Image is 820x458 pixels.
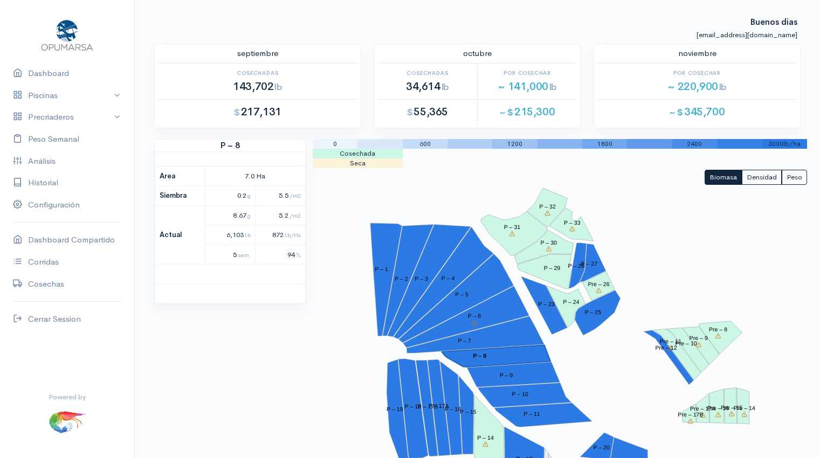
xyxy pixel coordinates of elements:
span: Biomasa [709,172,737,182]
tspan: Pre – 17A [690,406,715,412]
tspan: P – 16 [444,406,461,413]
tspan: P – 3 [415,276,428,282]
span: 2400 [687,140,702,148]
td: 5 [205,245,255,265]
span: sem. [238,251,251,259]
span: ~ $ [670,107,683,118]
span: $ [407,107,413,118]
tspan: P – 8 [473,353,486,359]
th: Actual [155,205,205,265]
span: $ [234,107,240,118]
h6: Por Cosechar [478,70,577,76]
tspan: P – 7 [458,338,471,344]
span: 143,702 [233,80,282,93]
span: ~ 141,000 [498,80,557,93]
tspan: P – 19 [387,406,403,412]
tspan: P – 31 [504,224,521,231]
small: [EMAIL_ADDRESS][DOMAIN_NAME] [697,30,797,39]
tspan: P – 6 [468,313,481,320]
tspan: P – 28 [568,262,584,269]
span: Densidad [747,172,777,182]
td: 94 [255,245,305,265]
tspan: P – 27 [581,260,597,267]
td: 8.67 [205,205,255,225]
th: Area [155,166,205,186]
tspan: P – 24 [563,299,580,306]
td: 5.2 [255,205,305,225]
td: Seca [313,158,403,168]
tspan: P – 23 [538,301,555,308]
span: lb [442,81,449,93]
td: 7.0 Ha [205,166,305,186]
tspan: Pre – 14 [734,405,755,412]
img: Opumarsa [39,17,95,52]
span: Peso [787,172,802,182]
tspan: P – 15 [460,409,477,415]
tspan: P – 1 [375,266,388,273]
button: Biomasa [705,170,742,185]
tspan: Pre – 11 [660,338,681,345]
tspan: P – 2 [395,275,408,282]
span: lb [549,81,557,93]
span: 600 [419,140,431,148]
td: 872 [255,225,305,245]
span: g [247,212,251,219]
tspan: P – 11 [523,411,540,418]
button: Densidad [742,170,782,185]
strong: P – 8 [155,140,306,152]
tspan: P – 29 [544,265,561,272]
tspan: P – 5 [455,292,468,298]
span: /m2 [290,212,301,219]
td: 6,103 [205,225,255,245]
tspan: Pre – 17B [678,412,703,418]
tspan: P – 20 [593,445,610,451]
span: lb [719,81,727,93]
tspan: Pre – 26 [588,281,609,287]
span: lb [274,81,282,93]
span: 1200 [507,140,522,148]
tspan: P – 25 [584,309,601,315]
div: noviembre [591,47,803,60]
tspan: P – 33 [564,219,581,226]
tspan: P – 30 [540,239,557,246]
span: 34,614 [406,80,449,93]
tspan: P – 10 [512,391,528,398]
td: Cosechada [313,149,403,158]
tspan: Pre – 10 [676,341,697,347]
tspan: P – 9 [500,372,513,378]
tspan: Pre – 8 [709,327,727,333]
th: Siembra [155,186,205,206]
span: lb/ha [783,140,801,148]
tspan: Pre – 12 [655,345,677,351]
div: septiembre [151,47,364,60]
span: 55,365 [407,105,448,119]
tspan: P – 4 [442,275,455,282]
div: octubre [371,47,584,60]
span: Lb [245,231,251,239]
tspan: Pre – 9 [690,335,708,342]
tspan: P – 18 [405,404,422,410]
span: % [296,251,301,259]
tspan: P – 14 [477,435,494,441]
span: 217,131 [234,105,281,119]
strong: Buenos dias [750,6,797,27]
tspan: Pre – 16 [707,405,729,412]
h6: Cosechadas [158,70,357,76]
span: g [247,192,251,199]
span: 345,700 [670,105,725,119]
span: 0 [333,140,337,148]
span: 1800 [597,140,612,148]
h6: Cosechadas [378,70,477,76]
tspan: P – 32 [539,204,556,210]
tspan: Pre – 15 [721,404,742,411]
span: 215,300 [500,105,555,119]
span: /m2 [290,192,301,199]
span: ~ 220,900 [667,80,727,93]
h6: Por Cosechar [597,70,797,76]
span: Lb/Ha [285,231,301,239]
span: ~ $ [500,107,513,118]
tspan: P – 17B [418,404,438,410]
button: Peso [782,170,807,185]
td: 0.2 [205,186,255,206]
td: 5.5 [255,186,305,206]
